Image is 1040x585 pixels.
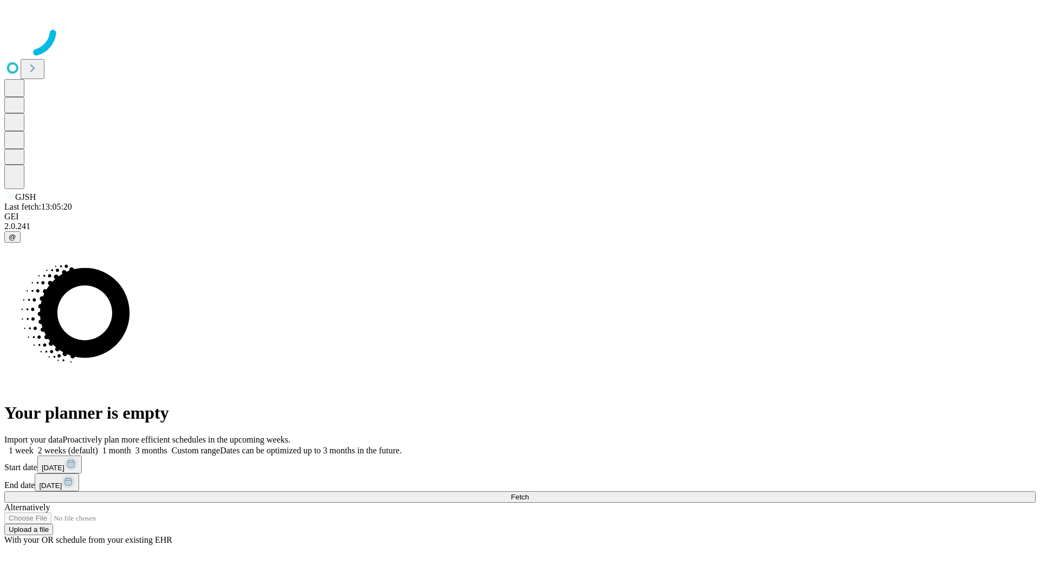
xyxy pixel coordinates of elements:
[102,446,131,455] span: 1 month
[4,435,63,444] span: Import your data
[172,446,220,455] span: Custom range
[42,464,64,472] span: [DATE]
[220,446,401,455] span: Dates can be optimized up to 3 months in the future.
[35,473,79,491] button: [DATE]
[15,192,36,201] span: GJSH
[4,222,1036,231] div: 2.0.241
[135,446,167,455] span: 3 months
[4,212,1036,222] div: GEI
[9,233,16,241] span: @
[63,435,290,444] span: Proactively plan more efficient schedules in the upcoming weeks.
[4,456,1036,473] div: Start date
[4,535,172,544] span: With your OR schedule from your existing EHR
[511,493,529,501] span: Fetch
[39,482,62,490] span: [DATE]
[4,202,72,211] span: Last fetch: 13:05:20
[4,524,53,535] button: Upload a file
[4,473,1036,491] div: End date
[4,231,21,243] button: @
[38,446,98,455] span: 2 weeks (default)
[4,503,50,512] span: Alternatively
[37,456,82,473] button: [DATE]
[4,403,1036,423] h1: Your planner is empty
[9,446,34,455] span: 1 week
[4,491,1036,503] button: Fetch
